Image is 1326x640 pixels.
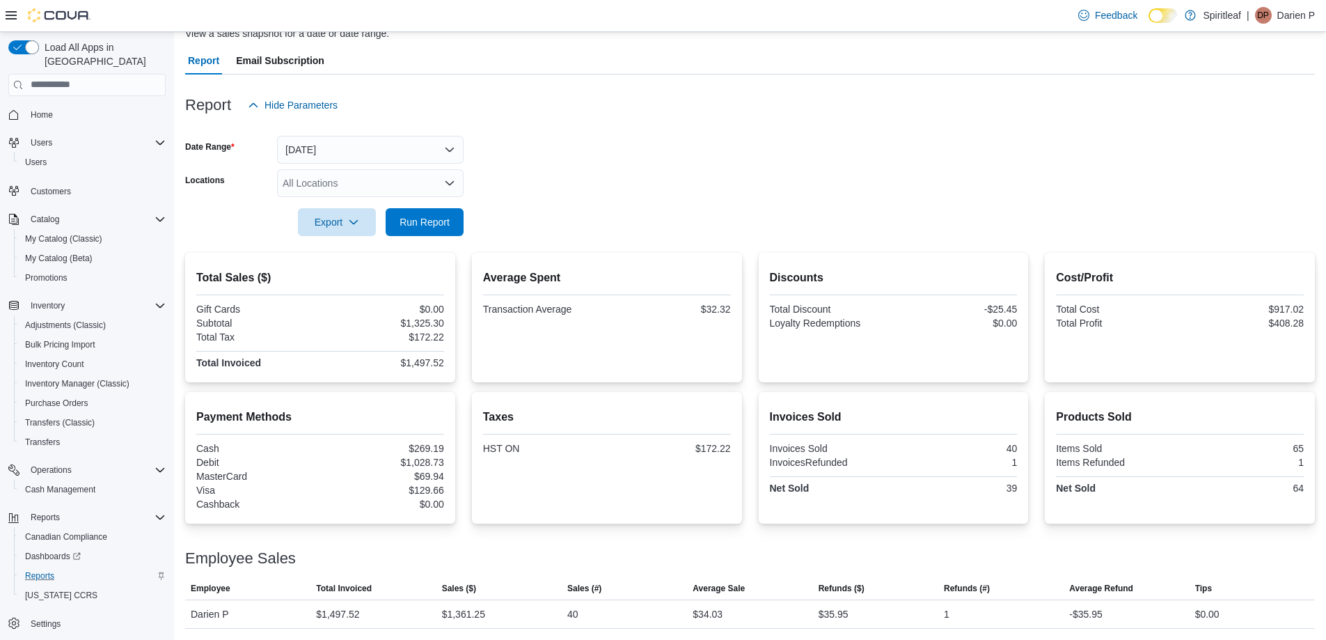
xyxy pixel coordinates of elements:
[483,443,604,454] div: HST ON
[693,606,723,623] div: $34.03
[1056,304,1177,315] div: Total Cost
[896,318,1017,329] div: $0.00
[242,91,343,119] button: Hide Parameters
[14,315,171,335] button: Adjustments (Classic)
[1073,1,1143,29] a: Feedback
[25,320,106,331] span: Adjustments (Classic)
[25,509,166,526] span: Reports
[25,253,93,264] span: My Catalog (Beta)
[14,547,171,566] a: Dashboards
[196,485,317,496] div: Visa
[185,141,235,153] label: Date Range
[1183,304,1304,315] div: $917.02
[25,182,166,199] span: Customers
[770,270,1018,286] h2: Discounts
[25,359,84,370] span: Inventory Count
[323,471,444,482] div: $69.94
[185,600,310,628] div: Darien P
[19,568,166,584] span: Reports
[323,485,444,496] div: $129.66
[25,183,77,200] a: Customers
[25,590,97,601] span: [US_STATE] CCRS
[400,215,450,229] span: Run Report
[770,304,891,315] div: Total Discount
[770,409,1018,426] h2: Invoices Sold
[25,272,68,283] span: Promotions
[14,268,171,288] button: Promotions
[25,570,54,582] span: Reports
[19,587,166,604] span: Washington CCRS
[3,133,171,153] button: Users
[323,304,444,315] div: $0.00
[19,395,94,412] a: Purchase Orders
[19,270,166,286] span: Promotions
[3,104,171,125] button: Home
[31,512,60,523] span: Reports
[14,249,171,268] button: My Catalog (Beta)
[1056,409,1304,426] h2: Products Sold
[19,270,73,286] a: Promotions
[896,443,1017,454] div: 40
[19,548,166,565] span: Dashboards
[31,214,59,225] span: Catalog
[25,297,166,314] span: Inventory
[19,231,108,247] a: My Catalog (Classic)
[896,304,1017,315] div: -$25.45
[25,233,102,244] span: My Catalog (Classic)
[31,137,52,148] span: Users
[19,317,166,334] span: Adjustments (Classic)
[770,318,891,329] div: Loyalty Redemptions
[19,154,52,171] a: Users
[25,107,58,123] a: Home
[944,583,990,594] span: Refunds (#)
[185,97,231,114] h3: Report
[483,270,731,286] h2: Average Spent
[610,443,731,454] div: $172.22
[1056,270,1304,286] h2: Cost/Profit
[196,318,317,329] div: Subtotal
[323,331,444,343] div: $172.22
[1203,7,1240,24] p: Spiritleaf
[188,47,219,75] span: Report
[28,8,90,22] img: Cova
[19,568,60,584] a: Reports
[185,550,296,567] h3: Employee Sales
[25,339,95,350] span: Bulk Pricing Import
[25,417,95,428] span: Transfers (Classic)
[442,606,485,623] div: $1,361.25
[196,471,317,482] div: MasterCard
[25,509,65,526] button: Reports
[567,606,578,623] div: 40
[19,434,166,451] span: Transfers
[25,157,47,168] span: Users
[323,443,444,454] div: $269.19
[323,499,444,510] div: $0.00
[196,409,444,426] h2: Payment Methods
[31,186,71,197] span: Customers
[1183,318,1304,329] div: $408.28
[693,583,745,594] span: Average Sale
[19,375,166,392] span: Inventory Manager (Classic)
[3,614,171,634] button: Settings
[3,296,171,315] button: Inventory
[567,583,601,594] span: Sales (#)
[14,586,171,605] button: [US_STATE] CCRS
[185,26,389,41] div: View a sales snapshot for a date or date range.
[185,175,225,186] label: Locations
[14,566,171,586] button: Reports
[1247,7,1249,24] p: |
[19,375,135,392] a: Inventory Manager (Classic)
[323,357,444,368] div: $1,497.52
[196,304,317,315] div: Gift Cards
[19,317,111,334] a: Adjustments (Classic)
[19,414,100,431] a: Transfers (Classic)
[444,178,455,189] button: Open list of options
[19,414,166,431] span: Transfers (Classic)
[25,106,166,123] span: Home
[25,398,88,409] span: Purchase Orders
[610,304,731,315] div: $32.32
[25,211,65,228] button: Catalog
[19,587,103,604] a: [US_STATE] CCRS
[31,109,53,120] span: Home
[19,231,166,247] span: My Catalog (Classic)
